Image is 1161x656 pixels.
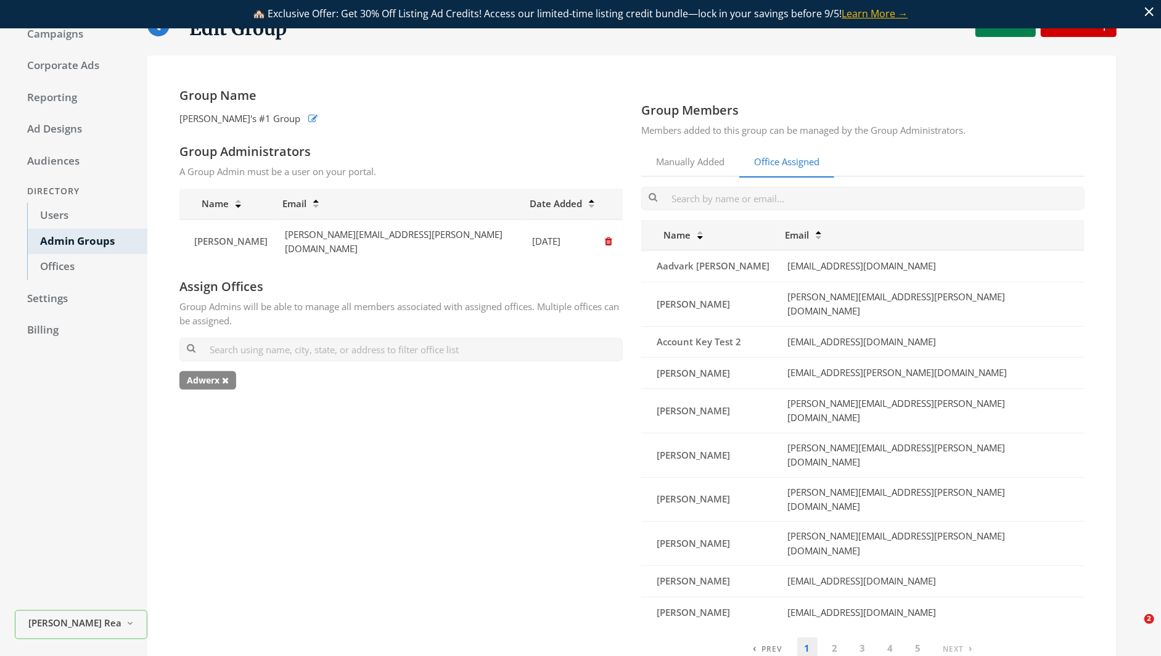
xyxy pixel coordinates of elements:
[656,297,731,312] a: [PERSON_NAME]
[641,187,1085,210] input: Search by name or email...
[656,491,731,507] a: [PERSON_NAME]
[657,404,730,417] span: [PERSON_NAME]
[15,22,147,47] a: Campaigns
[777,566,1085,597] td: [EMAIL_ADDRESS][DOMAIN_NAME]
[179,279,623,295] h4: Assign Offices
[179,338,623,361] input: Search using name, city, state, or address to filter office list
[657,537,730,549] span: [PERSON_NAME]
[656,605,731,620] a: [PERSON_NAME]
[657,606,730,618] span: [PERSON_NAME]
[777,388,1085,433] td: [PERSON_NAME][EMAIL_ADDRESS][PERSON_NAME][DOMAIN_NAME]
[641,123,1085,137] p: Members added to this group can be managed by the Group Administrators.
[657,575,730,587] span: [PERSON_NAME]
[1144,614,1154,624] span: 2
[777,522,1085,566] td: [PERSON_NAME][EMAIL_ADDRESS][PERSON_NAME][DOMAIN_NAME]
[657,449,730,461] span: [PERSON_NAME]
[522,219,594,264] td: [DATE]
[1119,614,1149,644] iframe: Intercom live chat
[15,610,147,639] button: [PERSON_NAME] Realty
[15,53,147,79] a: Corporate Ads
[641,147,739,178] a: Manually Added
[282,197,306,210] span: Email
[656,448,731,463] a: [PERSON_NAME]
[179,112,300,126] span: [PERSON_NAME]'s #1 Group
[777,250,1085,282] td: [EMAIL_ADDRESS][DOMAIN_NAME]
[777,358,1085,389] td: [EMAIL_ADDRESS][PERSON_NAME][DOMAIN_NAME]
[656,258,770,274] a: Aadvark [PERSON_NAME]
[15,117,147,142] a: Ad Designs
[15,318,147,343] a: Billing
[649,229,691,241] span: Name
[657,335,741,348] span: Account Key Test 2
[777,326,1085,358] td: [EMAIL_ADDRESS][DOMAIN_NAME]
[777,597,1085,628] td: [EMAIL_ADDRESS][DOMAIN_NAME]
[641,102,1085,118] h4: Group Members
[275,219,522,264] td: [PERSON_NAME][EMAIL_ADDRESS][PERSON_NAME][DOMAIN_NAME]
[29,616,121,630] span: [PERSON_NAME] Realty
[179,300,623,329] p: Group Admins will be able to manage all members associated with assigned offices. Multiple office...
[602,231,615,252] button: Remove Administrator
[15,180,147,203] div: Directory
[656,403,731,419] a: [PERSON_NAME]
[179,371,236,390] span: Adwerx
[15,85,147,111] a: Reporting
[179,144,623,160] h4: Group Administrators
[777,477,1085,522] td: [PERSON_NAME][EMAIL_ADDRESS][PERSON_NAME][DOMAIN_NAME]
[15,149,147,174] a: Audiences
[656,366,731,381] a: [PERSON_NAME]
[179,88,623,104] h4: Group Name
[657,260,769,272] span: Aadvark [PERSON_NAME]
[656,334,742,350] a: Account Key Test 2
[530,197,582,210] span: Date Added
[179,165,623,179] p: A Group Admin must be a user on your portal.
[777,282,1085,326] td: [PERSON_NAME][EMAIL_ADDRESS][PERSON_NAME][DOMAIN_NAME]
[969,642,973,654] span: ›
[194,235,268,247] span: [PERSON_NAME]
[785,229,809,241] span: Email
[657,298,730,310] span: [PERSON_NAME]
[657,367,730,379] span: [PERSON_NAME]
[739,147,834,178] a: Office Assigned
[27,229,147,255] a: Admin Groups
[189,17,287,41] h1: Edit Group
[777,433,1085,477] td: [PERSON_NAME][EMAIL_ADDRESS][PERSON_NAME][DOMAIN_NAME]
[27,254,147,280] a: Offices
[657,493,730,505] span: [PERSON_NAME]
[187,197,229,210] span: Name
[656,573,731,589] a: [PERSON_NAME]
[222,376,229,385] i: Remove office
[15,286,147,312] a: Settings
[27,203,147,229] a: Users
[656,536,731,551] a: [PERSON_NAME]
